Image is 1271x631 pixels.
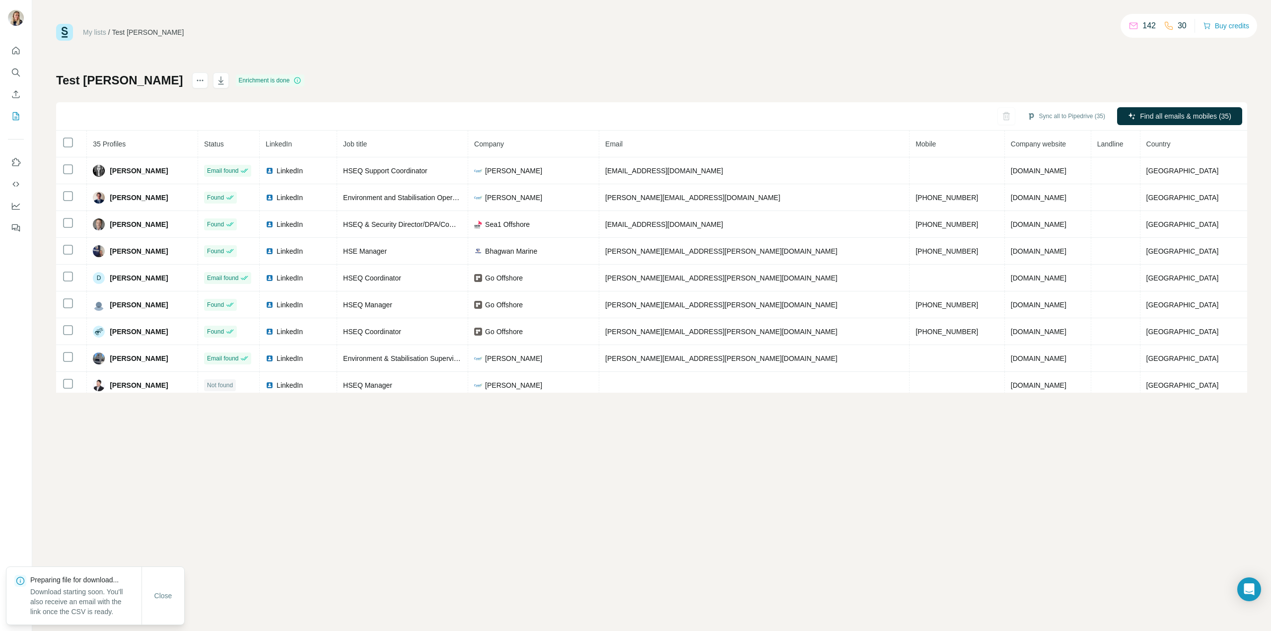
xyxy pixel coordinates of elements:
span: [PHONE_NUMBER] [916,220,978,228]
img: company-logo [474,301,482,309]
p: 142 [1142,20,1156,32]
span: HSEQ Manager [343,381,392,389]
span: [PHONE_NUMBER] [916,301,978,309]
img: company-logo [474,328,482,336]
span: [PERSON_NAME] [485,380,542,390]
span: Environment & Stabilisation Supervisor [343,354,463,362]
span: [DOMAIN_NAME] [1011,220,1066,228]
span: [EMAIL_ADDRESS][DOMAIN_NAME] [605,220,723,228]
button: Sync all to Pipedrive (35) [1020,109,1112,124]
span: Bhagwan Marine [485,246,537,256]
img: Avatar [93,379,105,391]
img: LinkedIn logo [266,328,274,336]
span: [PERSON_NAME] [485,166,542,176]
span: [DOMAIN_NAME] [1011,274,1066,282]
span: Found [207,220,224,229]
span: [DOMAIN_NAME] [1011,328,1066,336]
img: Avatar [93,192,105,204]
span: [PERSON_NAME] [110,273,168,283]
img: LinkedIn logo [266,274,274,282]
span: [GEOGRAPHIC_DATA] [1146,274,1219,282]
span: LinkedIn [266,140,292,148]
span: Email found [207,354,238,363]
img: company-logo [474,194,482,202]
span: Go Offshore [485,273,523,283]
h1: Test [PERSON_NAME] [56,72,183,88]
button: My lists [8,107,24,125]
span: LinkedIn [277,273,303,283]
span: [GEOGRAPHIC_DATA] [1146,301,1219,309]
span: Go Offshore [485,327,523,337]
span: [PERSON_NAME] [485,353,542,363]
span: [PERSON_NAME][EMAIL_ADDRESS][DOMAIN_NAME] [605,194,780,202]
span: Go Offshore [485,300,523,310]
span: LinkedIn [277,166,303,176]
span: [PERSON_NAME] [110,300,168,310]
span: [DOMAIN_NAME] [1011,167,1066,175]
span: HSE Manager [343,247,387,255]
span: [PHONE_NUMBER] [916,194,978,202]
span: [DOMAIN_NAME] [1011,381,1066,389]
span: Found [207,247,224,256]
img: LinkedIn logo [266,194,274,202]
span: [DOMAIN_NAME] [1011,354,1066,362]
span: [PERSON_NAME][EMAIL_ADDRESS][PERSON_NAME][DOMAIN_NAME] [605,354,838,362]
span: [PHONE_NUMBER] [916,247,978,255]
span: Mobile [916,140,936,148]
div: Test [PERSON_NAME] [112,27,184,37]
span: LinkedIn [277,380,303,390]
span: Found [207,327,224,336]
span: [PERSON_NAME][EMAIL_ADDRESS][PERSON_NAME][DOMAIN_NAME] [605,301,838,309]
button: Use Surfe API [8,175,24,193]
span: HSEQ Manager [343,301,392,309]
span: [GEOGRAPHIC_DATA] [1146,354,1219,362]
span: Find all emails & mobiles (35) [1140,111,1231,121]
span: HSEQ Coordinator [343,328,401,336]
img: Surfe Logo [56,24,73,41]
span: [DOMAIN_NAME] [1011,301,1066,309]
span: LinkedIn [277,353,303,363]
button: Feedback [8,219,24,237]
img: company-logo [474,274,482,282]
span: Company website [1011,140,1066,148]
span: [GEOGRAPHIC_DATA] [1146,328,1219,336]
span: LinkedIn [277,300,303,310]
p: Download starting soon. You'll also receive an email with the link once the CSV is ready. [30,587,141,617]
span: LinkedIn [277,193,303,203]
span: Status [204,140,224,148]
span: Company [474,140,504,148]
span: LinkedIn [277,327,303,337]
img: LinkedIn logo [266,354,274,362]
span: [PERSON_NAME] [110,219,168,229]
span: [GEOGRAPHIC_DATA] [1146,247,1219,255]
img: company-logo [474,354,482,362]
p: Preparing file for download... [30,575,141,585]
img: LinkedIn logo [266,247,274,255]
span: LinkedIn [277,246,303,256]
span: [PERSON_NAME] [110,327,168,337]
span: Job title [343,140,367,148]
div: D [93,272,105,284]
p: 30 [1178,20,1187,32]
button: Dashboard [8,197,24,215]
button: Use Surfe on LinkedIn [8,153,24,171]
span: Environment and Stabilisation Operations Engineer [343,194,501,202]
span: [GEOGRAPHIC_DATA] [1146,167,1219,175]
span: Found [207,300,224,309]
img: Avatar [93,326,105,338]
span: [PERSON_NAME] [110,166,168,176]
div: Enrichment is done [236,74,305,86]
span: [PERSON_NAME] [110,193,168,203]
span: [PERSON_NAME][EMAIL_ADDRESS][PERSON_NAME][DOMAIN_NAME] [605,247,838,255]
span: [PERSON_NAME][EMAIL_ADDRESS][PERSON_NAME][DOMAIN_NAME] [605,274,838,282]
img: LinkedIn logo [266,381,274,389]
span: [EMAIL_ADDRESS][DOMAIN_NAME] [605,167,723,175]
img: company-logo [474,381,482,389]
img: LinkedIn logo [266,301,274,309]
button: Search [8,64,24,81]
img: Avatar [93,299,105,311]
span: Close [154,591,172,601]
a: My lists [83,28,106,36]
img: company-logo [474,167,482,175]
span: 35 Profiles [93,140,126,148]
